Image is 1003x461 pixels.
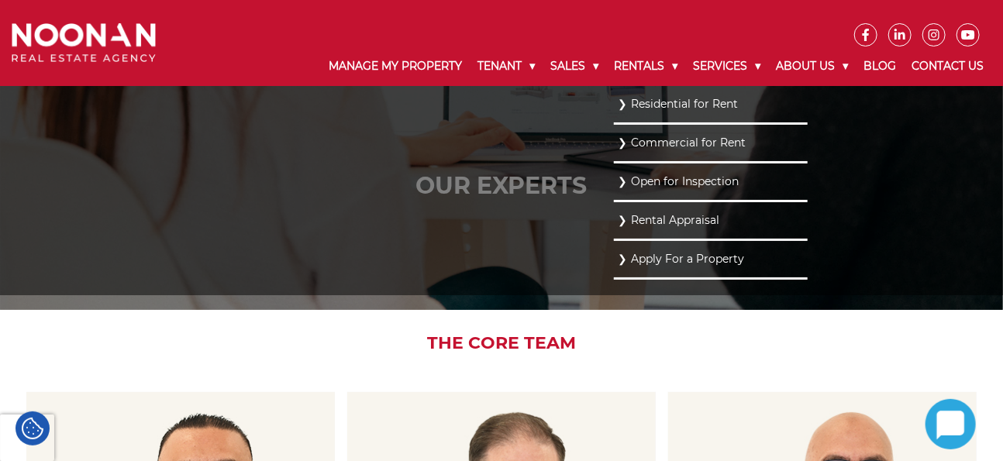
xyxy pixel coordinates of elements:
[606,46,685,86] a: Rentals
[685,46,768,86] a: Services
[618,132,804,153] a: Commercial for Rent
[16,333,987,353] h2: The Core Team
[618,210,804,231] a: Rental Appraisal
[904,46,991,86] a: Contact Us
[618,94,804,115] a: Residential for Rent
[768,46,856,86] a: About Us
[618,171,804,192] a: Open for Inspection
[856,46,904,86] a: Blog
[470,46,543,86] a: Tenant
[321,46,470,86] a: Manage My Property
[12,23,156,64] img: Noonan Real Estate Agency
[16,411,50,446] div: Cookie Settings
[543,46,606,86] a: Sales
[618,249,804,270] a: Apply For a Property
